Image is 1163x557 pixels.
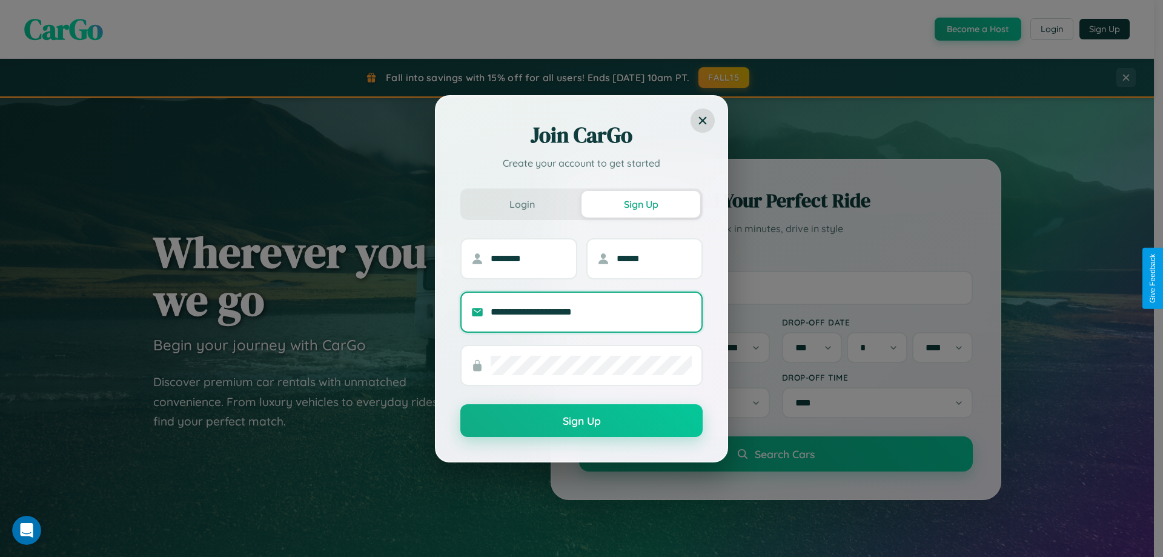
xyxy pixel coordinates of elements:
button: Login [463,191,581,218]
div: Give Feedback [1148,254,1157,303]
p: Create your account to get started [460,156,703,170]
h2: Join CarGo [460,121,703,150]
button: Sign Up [460,404,703,437]
iframe: Intercom live chat [12,516,41,545]
button: Sign Up [581,191,700,218]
